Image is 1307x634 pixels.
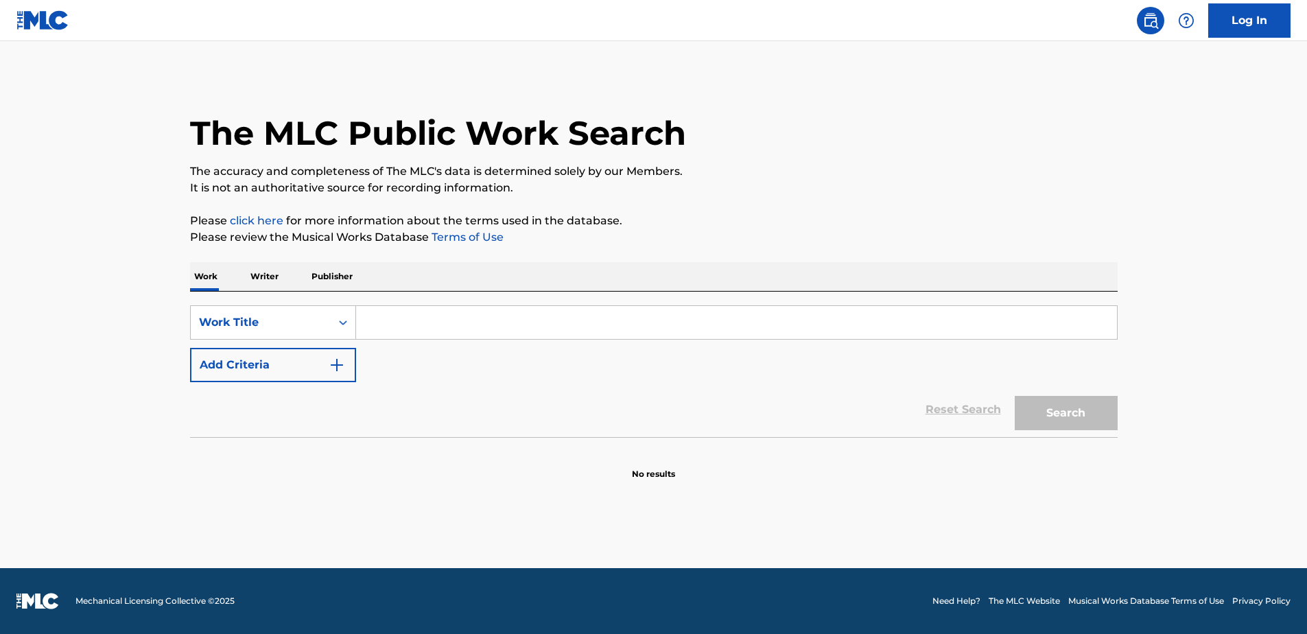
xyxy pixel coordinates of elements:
[1142,12,1159,29] img: search
[632,451,675,480] p: No results
[307,262,357,291] p: Publisher
[1238,568,1307,634] iframe: Chat Widget
[16,10,69,30] img: MLC Logo
[190,180,1118,196] p: It is not an authoritative source for recording information.
[246,262,283,291] p: Writer
[199,314,322,331] div: Work Title
[190,262,222,291] p: Work
[190,305,1118,437] form: Search Form
[1178,12,1194,29] img: help
[230,214,283,227] a: click here
[429,231,504,244] a: Terms of Use
[190,163,1118,180] p: The accuracy and completeness of The MLC's data is determined solely by our Members.
[190,348,356,382] button: Add Criteria
[932,595,980,607] a: Need Help?
[1232,595,1291,607] a: Privacy Policy
[190,213,1118,229] p: Please for more information about the terms used in the database.
[190,229,1118,246] p: Please review the Musical Works Database
[329,357,345,373] img: 9d2ae6d4665cec9f34b9.svg
[16,593,59,609] img: logo
[1137,7,1164,34] a: Public Search
[989,595,1060,607] a: The MLC Website
[1208,3,1291,38] a: Log In
[1068,595,1224,607] a: Musical Works Database Terms of Use
[190,113,686,154] h1: The MLC Public Work Search
[75,595,235,607] span: Mechanical Licensing Collective © 2025
[1173,7,1200,34] div: Help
